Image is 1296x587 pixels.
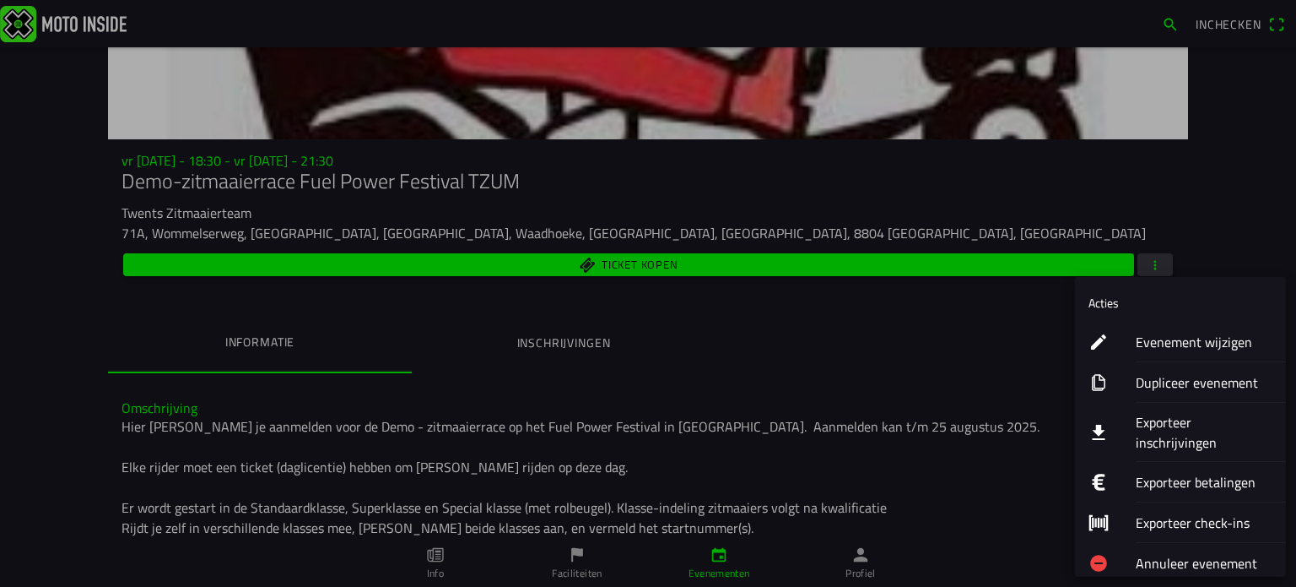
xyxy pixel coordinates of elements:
[1136,412,1272,453] ion-label: Exporteer inschrijvingen
[1088,422,1109,443] ion-icon: download
[1088,294,1119,312] ion-label: Acties
[1136,553,1272,573] ion-label: Annuleer evenement
[1136,513,1272,533] ion-label: Exporteer check-ins
[1088,372,1109,393] ion-icon: copy
[1088,553,1109,573] ion-icon: remove circle
[1136,472,1272,492] ion-label: Exporteer betalingen
[1088,513,1109,533] ion-icon: barcode
[1088,332,1109,352] ion-icon: create
[1136,332,1272,352] ion-label: Evenement wijzigen
[1136,372,1272,393] ion-label: Dupliceer evenement
[1088,472,1109,492] ion-icon: logo euro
